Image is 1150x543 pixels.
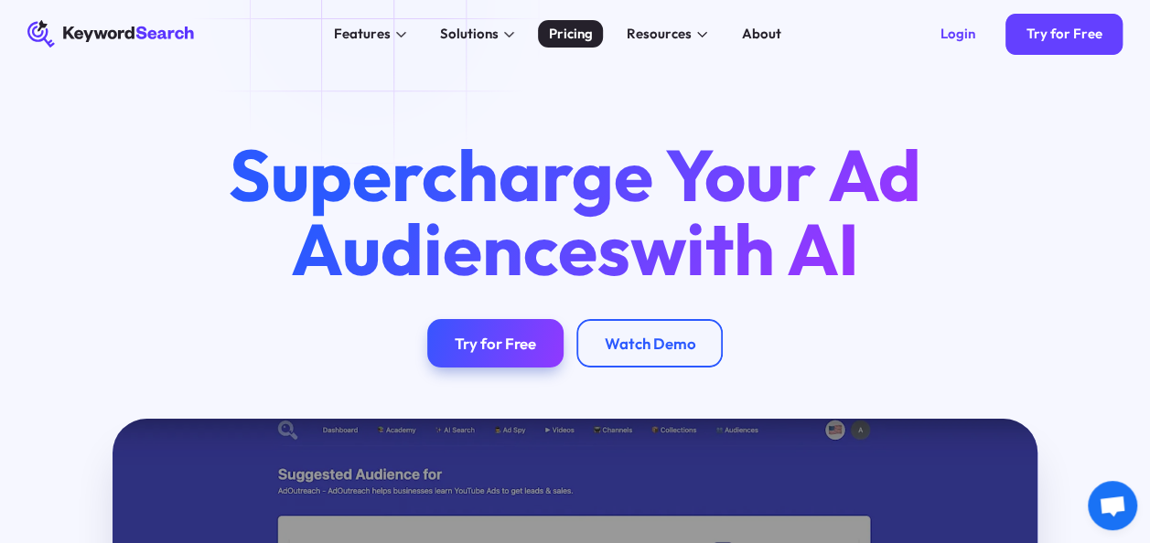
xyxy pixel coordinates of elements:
[440,24,499,44] div: Solutions
[940,26,974,43] div: Login
[538,20,602,48] a: Pricing
[455,334,536,353] div: Try for Free
[199,137,952,285] h1: Supercharge Your Ad Audiences
[919,14,995,55] a: Login
[1026,26,1102,43] div: Try for Free
[627,24,692,44] div: Resources
[604,334,695,353] div: Watch Demo
[1088,481,1137,530] a: Open chat
[630,203,859,293] span: with AI
[741,24,780,44] div: About
[731,20,790,48] a: About
[334,24,391,44] div: Features
[549,24,593,44] div: Pricing
[427,319,564,367] a: Try for Free
[1005,14,1123,55] a: Try for Free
